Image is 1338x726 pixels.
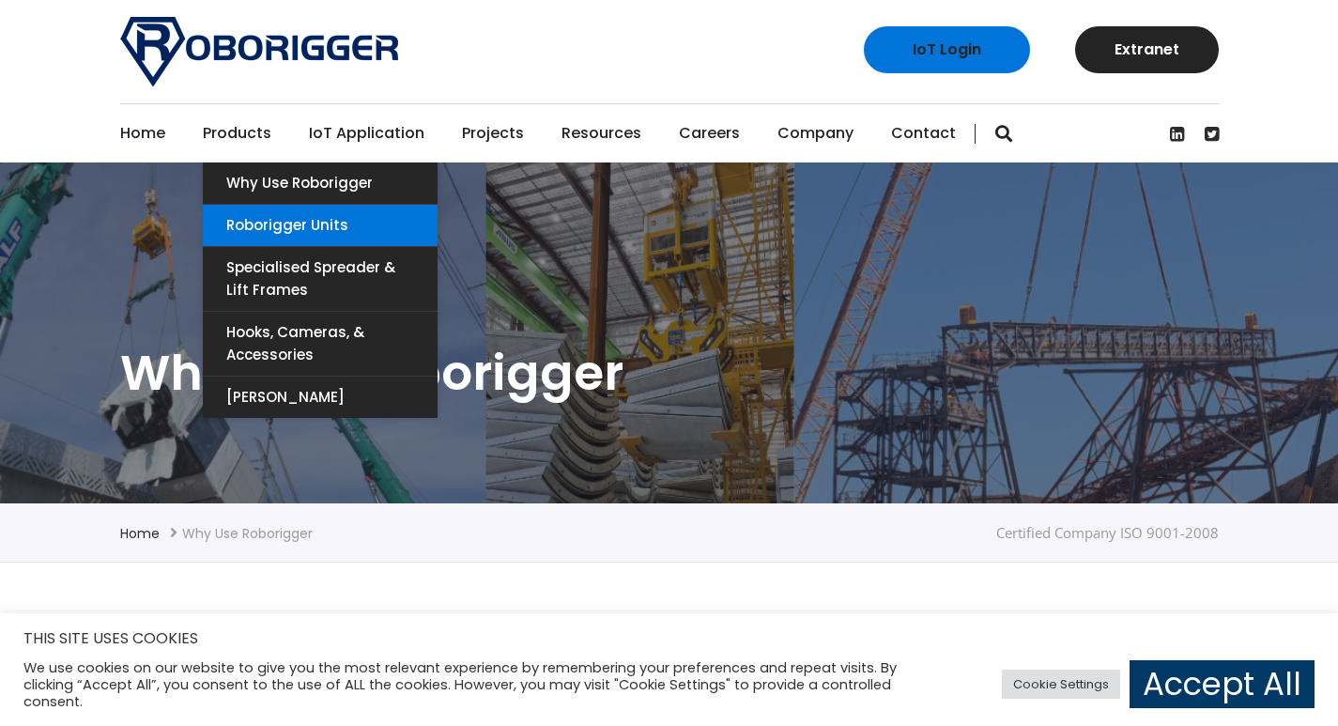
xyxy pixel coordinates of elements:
[996,520,1219,546] div: Certified Company ISO 9001-2008
[777,104,854,162] a: Company
[120,524,160,543] a: Home
[462,104,524,162] a: Projects
[1075,26,1219,73] a: Extranet
[120,17,398,86] img: Roborigger
[203,162,438,204] a: Why use Roborigger
[203,205,438,246] a: Roborigger Units
[864,26,1030,73] a: IoT Login
[309,104,424,162] a: IoT Application
[182,522,313,545] li: Why use Roborigger
[23,626,1315,651] h5: THIS SITE USES COOKIES
[203,312,438,376] a: Hooks, Cameras, & Accessories
[203,104,271,162] a: Products
[1130,660,1315,708] a: Accept All
[120,341,1219,405] h1: Why use Roborigger
[891,104,956,162] a: Contact
[203,377,438,418] a: [PERSON_NAME]
[120,104,165,162] a: Home
[1002,670,1120,699] a: Cookie Settings
[561,104,641,162] a: Resources
[203,247,438,311] a: Specialised Spreader & Lift Frames
[23,659,928,710] div: We use cookies on our website to give you the most relevant experience by remembering your prefer...
[679,104,740,162] a: Careers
